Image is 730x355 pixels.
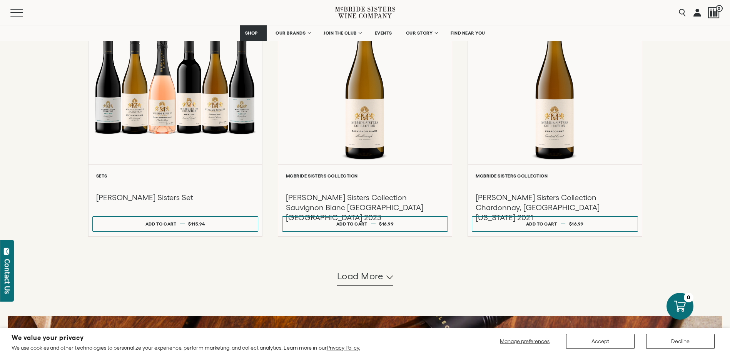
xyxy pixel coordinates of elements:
[337,267,393,286] button: Load more
[188,221,205,226] span: $115.94
[327,345,360,351] a: Privacy Policy.
[336,218,368,229] div: Add to cart
[401,25,442,41] a: OUR STORY
[3,259,11,294] div: Contact Us
[566,334,635,349] button: Accept
[446,25,490,41] a: FIND NEAR YOU
[145,218,177,229] div: Add to cart
[319,25,366,41] a: JOIN THE CLUB
[337,270,384,283] span: Load more
[569,221,584,226] span: $16.99
[276,30,306,36] span: OUR BRANDS
[476,192,634,222] h3: [PERSON_NAME] Sisters Collection Chardonnay, [GEOGRAPHIC_DATA][US_STATE] 2021
[451,30,485,36] span: FIND NEAR YOU
[245,30,258,36] span: SHOP
[476,173,634,178] h6: McBride Sisters Collection
[375,30,392,36] span: EVENTS
[324,30,357,36] span: JOIN THE CLUB
[500,338,550,344] span: Manage preferences
[646,334,715,349] button: Decline
[12,335,360,341] h2: We value your privacy
[472,216,638,232] button: Add to cart $16.99
[495,334,555,349] button: Manage preferences
[406,30,433,36] span: OUR STORY
[96,192,254,202] h3: [PERSON_NAME] Sisters Set
[96,173,254,178] h6: Sets
[379,221,394,226] span: $16.99
[526,218,557,229] div: Add to cart
[716,5,723,12] span: 0
[92,216,258,232] button: Add to cart $115.94
[684,293,693,302] div: 0
[240,25,267,41] a: SHOP
[12,344,360,351] p: We use cookies and other technologies to personalize your experience, perform marketing, and coll...
[282,216,448,232] button: Add to cart $16.99
[10,9,38,17] button: Mobile Menu Trigger
[271,25,315,41] a: OUR BRANDS
[286,173,444,178] h6: McBride Sisters Collection
[370,25,397,41] a: EVENTS
[286,192,444,222] h3: [PERSON_NAME] Sisters Collection Sauvignon Blanc [GEOGRAPHIC_DATA] [GEOGRAPHIC_DATA] 2023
